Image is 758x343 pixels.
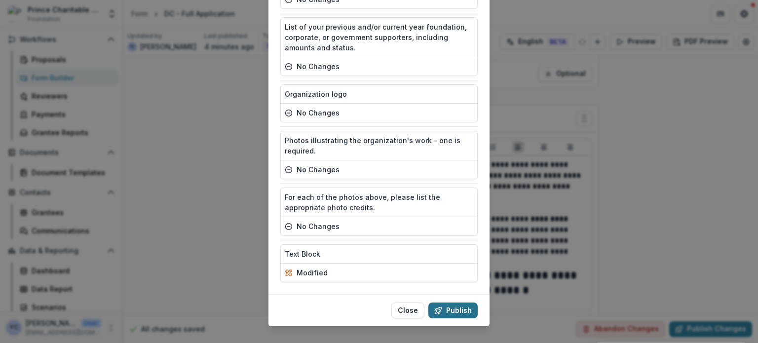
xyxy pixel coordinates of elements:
button: Publish [428,303,478,318]
p: no changes [297,221,340,231]
p: List of your previous and/or current year foundation, corporate, or government supporters, includ... [285,22,473,53]
p: no changes [297,108,340,118]
p: no changes [297,61,340,72]
button: Close [391,303,424,318]
p: Photos illustrating the organization's work - one is required. [285,135,473,156]
p: no changes [297,164,340,175]
p: For each of the photos above, please list the appropriate photo credits. [285,192,473,213]
p: Organization logo [285,89,347,99]
p: modified [297,267,328,278]
p: Text Block [285,249,320,259]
